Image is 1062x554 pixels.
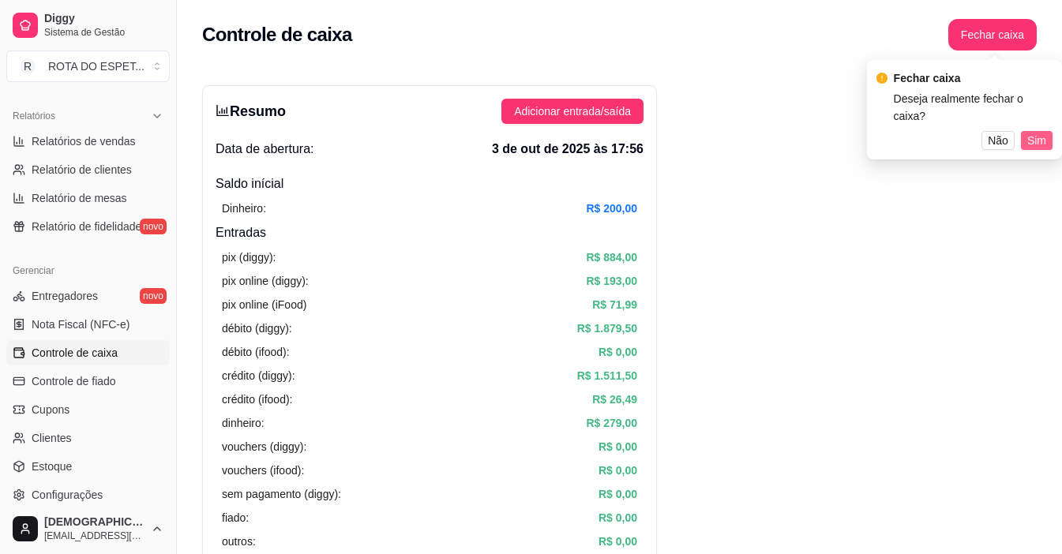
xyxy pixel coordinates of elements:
span: Data de abertura: [216,140,314,159]
article: R$ 0,00 [599,485,637,503]
h2: Controle de caixa [202,22,352,47]
span: Não [988,132,1008,149]
span: Relatórios [13,110,55,122]
div: Deseja realmente fechar o caixa? [894,90,1053,125]
article: pix online (diggy): [222,272,309,290]
span: Estoque [32,459,72,474]
article: dinheiro: [222,414,265,432]
article: outros: [222,533,256,550]
button: [DEMOGRAPHIC_DATA][EMAIL_ADDRESS][DOMAIN_NAME] [6,510,170,548]
a: Configurações [6,482,170,507]
article: R$ 1.879,50 [577,320,637,337]
article: débito (ifood): [222,343,290,361]
span: Relatório de clientes [32,162,132,178]
span: Relatório de mesas [32,190,127,206]
a: Entregadoresnovo [6,283,170,309]
span: Controle de caixa [32,345,118,361]
span: [EMAIL_ADDRESS][DOMAIN_NAME] [44,530,144,542]
span: Diggy [44,12,163,26]
article: vouchers (ifood): [222,462,304,479]
a: Controle de fiado [6,369,170,394]
a: DiggySistema de Gestão [6,6,170,44]
article: R$ 193,00 [586,272,637,290]
button: Não [981,131,1015,150]
article: pix (diggy): [222,249,276,266]
span: Relatório de fidelidade [32,219,141,234]
div: ROTA DO ESPET ... [48,58,144,74]
span: [DEMOGRAPHIC_DATA] [44,515,144,530]
article: crédito (diggy): [222,367,295,384]
article: R$ 0,00 [599,509,637,526]
h3: Resumo [216,100,286,122]
article: R$ 200,00 [586,200,637,217]
a: Relatório de mesas [6,185,170,211]
article: débito (diggy): [222,320,292,337]
article: R$ 26,49 [592,391,637,408]
span: Adicionar entrada/saída [514,103,631,120]
a: Controle de caixa [6,340,170,365]
h4: Entradas [216,223,644,242]
article: R$ 71,99 [592,296,637,313]
div: Gerenciar [6,258,170,283]
span: bar-chart [216,103,230,118]
span: 3 de out de 2025 às 17:56 [492,140,644,159]
article: sem pagamento (diggy): [222,485,341,503]
span: Sim [1027,132,1046,149]
article: pix online (iFood) [222,296,306,313]
button: Sim [1021,131,1053,150]
button: Fechar caixa [948,19,1037,51]
article: R$ 884,00 [586,249,637,266]
span: Sistema de Gestão [44,26,163,39]
article: R$ 1.511,50 [577,367,637,384]
article: R$ 0,00 [599,533,637,550]
article: R$ 0,00 [599,462,637,479]
article: R$ 279,00 [586,414,637,432]
article: Dinheiro: [222,200,266,217]
span: Entregadores [32,288,98,304]
span: Relatórios de vendas [32,133,136,149]
button: Select a team [6,51,170,82]
article: crédito (ifood): [222,391,292,408]
article: fiado: [222,509,249,526]
button: Adicionar entrada/saída [501,99,644,124]
span: Clientes [32,430,72,446]
span: Configurações [32,487,103,503]
span: Cupons [32,402,69,417]
a: Nota Fiscal (NFC-e) [6,312,170,337]
a: Relatório de fidelidadenovo [6,214,170,239]
article: R$ 0,00 [599,343,637,361]
a: Cupons [6,397,170,422]
article: vouchers (diggy): [222,438,306,455]
a: Relatórios de vendas [6,129,170,154]
div: Fechar caixa [894,69,1053,87]
article: R$ 0,00 [599,438,637,455]
h4: Saldo inícial [216,174,644,193]
span: R [20,58,36,74]
a: Estoque [6,454,170,479]
span: exclamation-circle [876,73,888,84]
a: Clientes [6,425,170,451]
span: Controle de fiado [32,373,116,389]
a: Relatório de clientes [6,157,170,182]
span: Nota Fiscal (NFC-e) [32,316,129,332]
